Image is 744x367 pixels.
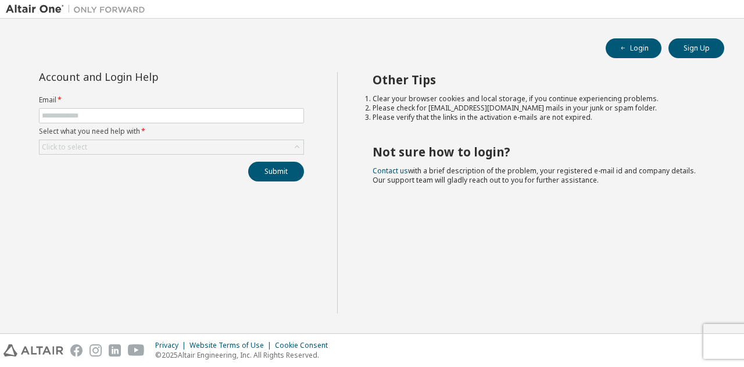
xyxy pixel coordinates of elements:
[373,113,704,122] li: Please verify that the links in the activation e-mails are not expired.
[128,344,145,357] img: youtube.svg
[275,341,335,350] div: Cookie Consent
[39,95,304,105] label: Email
[373,104,704,113] li: Please check for [EMAIL_ADDRESS][DOMAIN_NAME] mails in your junk or spam folder.
[39,72,251,81] div: Account and Login Help
[668,38,724,58] button: Sign Up
[373,94,704,104] li: Clear your browser cookies and local storage, if you continue experiencing problems.
[606,38,661,58] button: Login
[189,341,275,350] div: Website Terms of Use
[373,166,408,176] a: Contact us
[155,341,189,350] div: Privacy
[70,344,83,357] img: facebook.svg
[155,350,335,360] p: © 2025 Altair Engineering, Inc. All Rights Reserved.
[373,72,704,87] h2: Other Tips
[39,127,304,136] label: Select what you need help with
[90,344,102,357] img: instagram.svg
[42,142,87,152] div: Click to select
[3,344,63,357] img: altair_logo.svg
[373,144,704,159] h2: Not sure how to login?
[373,166,696,185] span: with a brief description of the problem, your registered e-mail id and company details. Our suppo...
[40,140,303,154] div: Click to select
[248,162,304,181] button: Submit
[6,3,151,15] img: Altair One
[109,344,121,357] img: linkedin.svg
